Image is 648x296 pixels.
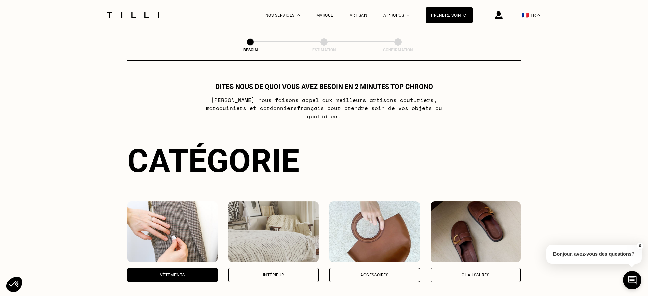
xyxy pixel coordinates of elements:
img: icône connexion [495,11,503,19]
img: Accessoires [329,201,420,262]
div: Intérieur [263,273,284,277]
img: Vêtements [127,201,218,262]
div: Accessoires [360,273,389,277]
img: Menu déroulant à propos [407,14,409,16]
div: Estimation [290,48,358,52]
div: Besoin [217,48,284,52]
div: Confirmation [364,48,432,52]
div: Catégorie [127,142,521,180]
a: Prendre soin ici [426,7,473,23]
div: Chaussures [462,273,489,277]
img: Logo du service de couturière Tilli [105,12,161,18]
img: Chaussures [431,201,521,262]
p: Bonjour, avez-vous des questions? [546,245,642,264]
h1: Dites nous de quoi vous avez besoin en 2 minutes top chrono [215,82,433,91]
button: X [636,242,643,250]
p: [PERSON_NAME] nous faisons appel aux meilleurs artisans couturiers , maroquiniers et cordonniers ... [190,96,458,120]
a: Artisan [350,13,368,18]
a: Marque [316,13,333,18]
img: Menu déroulant [297,14,300,16]
div: Vêtements [160,273,185,277]
img: menu déroulant [537,14,540,16]
span: 🇫🇷 [522,12,529,18]
img: Intérieur [228,201,319,262]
